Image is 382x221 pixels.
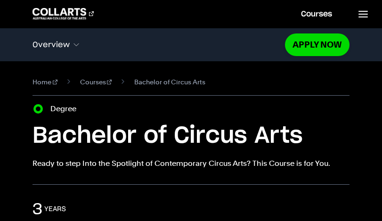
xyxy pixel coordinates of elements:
label: Degree [50,103,82,115]
a: Apply Now [285,33,349,56]
button: Overview [33,35,285,55]
span: Overview [33,41,70,49]
a: Home [33,76,57,88]
span: Bachelor of Circus Arts [134,76,205,88]
p: Ready to step Into the Spotlight of Contemporary Circus Arts? This Course is for You. [33,158,349,169]
h3: years [44,205,66,214]
div: Go to homepage [33,8,94,19]
a: Courses [80,76,112,88]
p: 3 [33,200,42,219]
h1: Bachelor of Circus Arts [33,122,349,150]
